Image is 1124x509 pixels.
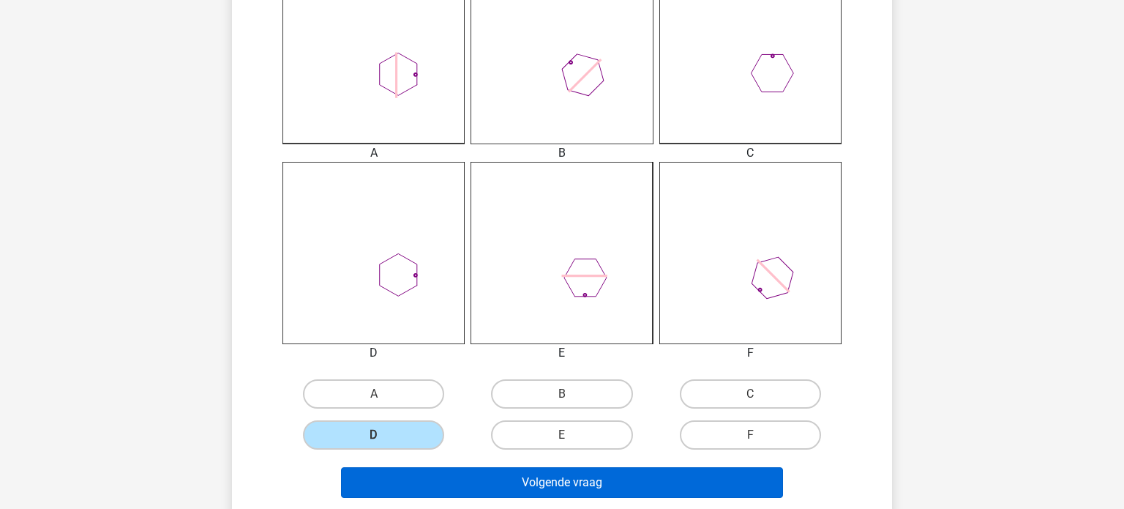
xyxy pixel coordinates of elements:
[460,344,664,362] div: E
[680,420,821,450] label: F
[491,379,632,409] label: B
[648,144,853,162] div: C
[271,344,476,362] div: D
[341,467,784,498] button: Volgende vraag
[460,144,664,162] div: B
[648,344,853,362] div: F
[680,379,821,409] label: C
[303,379,444,409] label: A
[303,420,444,450] label: D
[491,420,632,450] label: E
[271,144,476,162] div: A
